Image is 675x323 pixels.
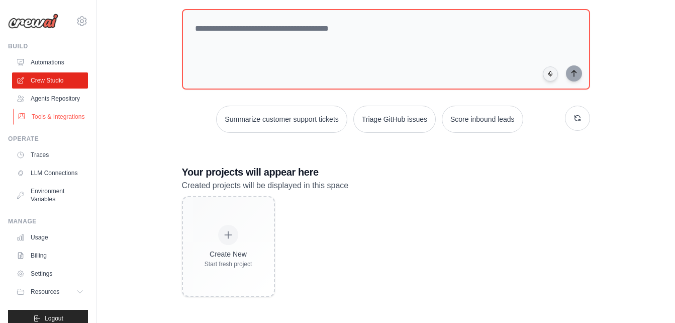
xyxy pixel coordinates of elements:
p: Created projects will be displayed in this space [182,179,590,192]
button: Get new suggestions [565,106,590,131]
div: Start fresh project [205,260,252,268]
a: Crew Studio [12,72,88,89]
div: Manage [8,217,88,225]
button: Click to speak your automation idea [543,66,558,82]
a: Tools & Integrations [13,109,89,125]
a: Environment Variables [12,183,88,207]
a: Usage [12,229,88,246]
button: Triage GitHub issues [353,106,436,133]
button: Summarize customer support tickets [216,106,347,133]
div: Build [8,42,88,50]
a: Automations [12,54,88,70]
button: Resources [12,284,88,300]
span: Resources [31,288,59,296]
h3: Your projects will appear here [182,165,590,179]
a: Settings [12,266,88,282]
div: Operate [8,135,88,143]
span: Logout [45,314,63,322]
img: Logo [8,14,58,29]
a: Agents Repository [12,91,88,107]
button: Score inbound leads [442,106,523,133]
a: LLM Connections [12,165,88,181]
a: Billing [12,248,88,264]
a: Traces [12,147,88,163]
div: Create New [205,249,252,259]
